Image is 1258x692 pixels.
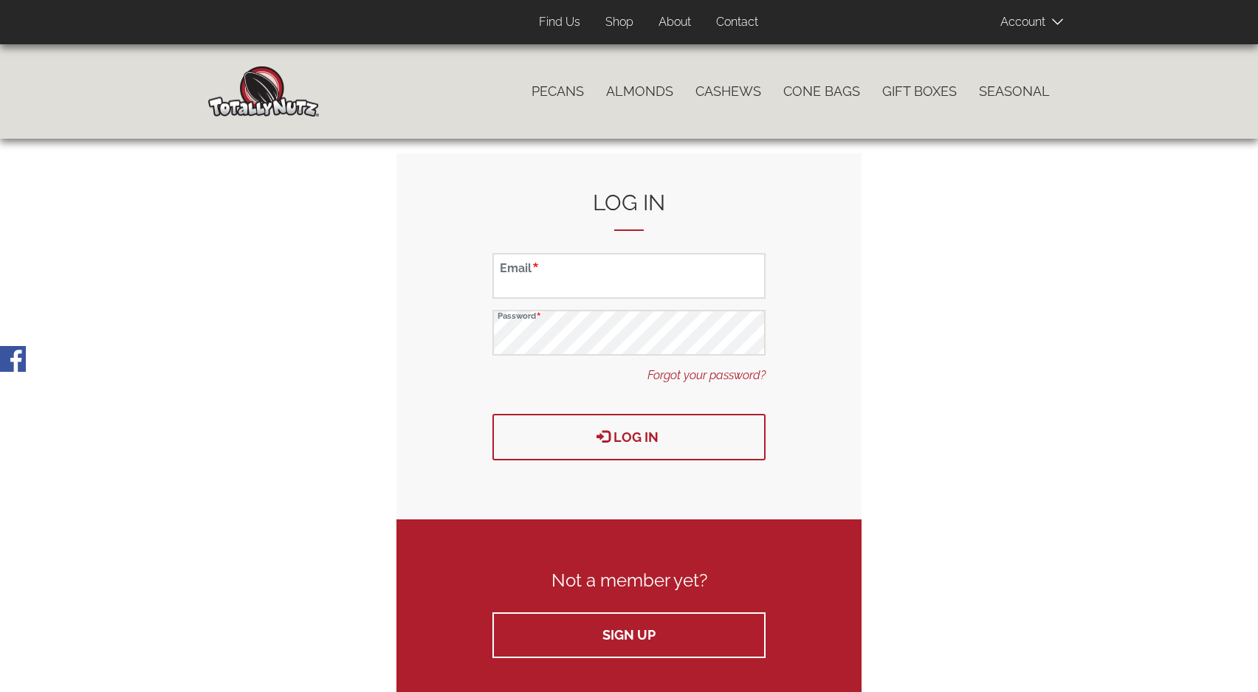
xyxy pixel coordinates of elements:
[492,571,766,590] h3: Not a member yet?
[492,612,766,658] a: Sign up
[595,76,684,107] a: Almonds
[871,76,968,107] a: Gift Boxes
[492,414,766,460] button: Log in
[208,66,319,117] img: Home
[520,76,595,107] a: Pecans
[705,8,769,37] a: Contact
[647,367,766,384] a: Forgot your password?
[528,8,591,37] a: Find Us
[968,76,1061,107] a: Seasonal
[772,76,871,107] a: Cone Bags
[684,76,772,107] a: Cashews
[647,8,702,37] a: About
[594,8,645,37] a: Shop
[492,253,766,299] input: Email
[492,190,766,231] h2: Log in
